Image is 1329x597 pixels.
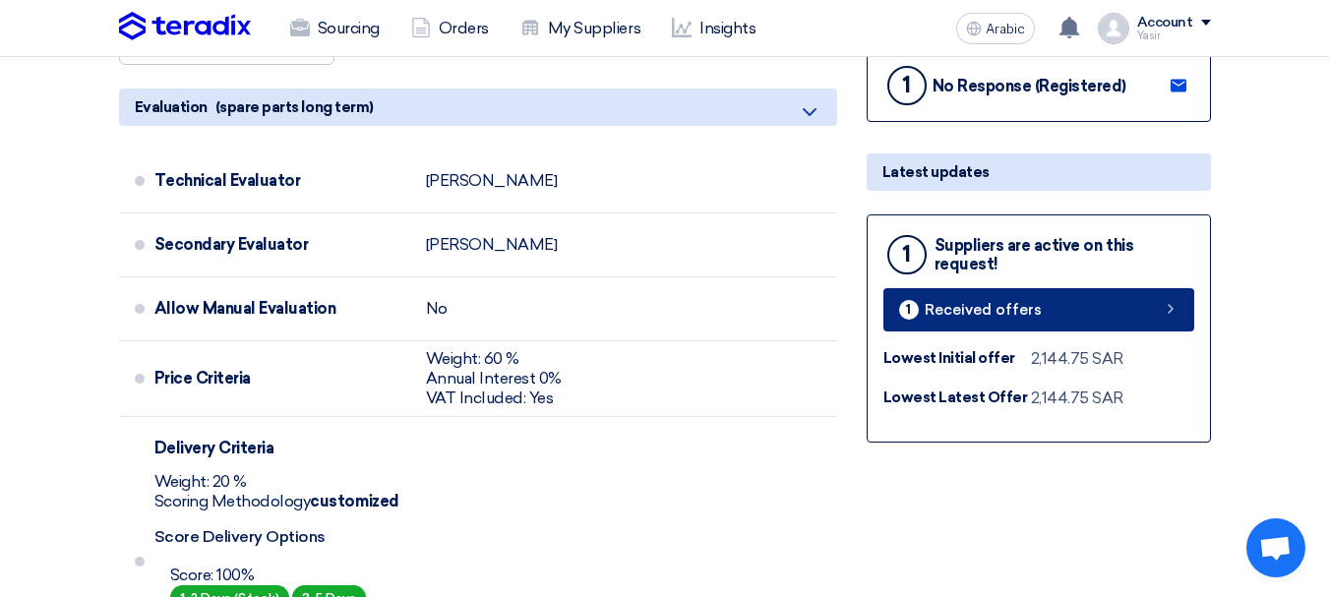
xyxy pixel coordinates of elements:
font: Received offers [925,301,1042,319]
font: Account [1137,14,1193,30]
font: VAT Included: Yes [426,388,554,407]
font: Scoring Methodology [154,492,311,510]
font: Arabic [986,21,1025,37]
font: (spare parts long term) [215,98,374,116]
a: Orders [395,7,505,50]
a: My Suppliers [505,7,656,50]
img: Teradix logo [119,12,251,41]
font: 1 [906,302,911,317]
a: Sourcing [274,7,395,50]
font: Score Delivery Options [154,527,326,546]
font: Annual Interest 0% [426,369,562,388]
font: Weight: 60 % [426,349,519,368]
font: Suppliers are active on this request! [935,236,1134,273]
font: 1 [902,241,911,268]
font: Secondary Evaluator [154,235,309,254]
font: Orders [439,19,489,37]
font: Score: 100% [170,566,255,584]
a: 1 Received offers [883,288,1194,331]
button: Arabic [956,13,1035,44]
font: Yasir [1137,30,1161,42]
img: profile_test.png [1098,13,1129,44]
font: Weight: 20 % [154,472,247,491]
font: No [426,299,448,318]
font: Sourcing [318,19,380,37]
font: Price Criteria [154,369,251,388]
font: Delivery Criteria [154,439,274,457]
font: [PERSON_NAME] [426,235,558,254]
div: Open chat [1246,518,1305,577]
font: Lowest Initial offer [883,349,1015,367]
a: Insights [656,7,771,50]
font: customized [310,492,398,510]
font: 1 [902,72,911,98]
font: Latest updates [882,163,990,181]
font: [PERSON_NAME] [426,171,558,190]
font: Technical Evaluator [154,171,301,190]
font: Lowest Latest Offer [883,388,1028,406]
font: 2,144.75 SAR [1031,349,1123,368]
font: My Suppliers [548,19,640,37]
font: Evaluation [135,98,208,116]
font: Insights [699,19,755,37]
font: No Response (Registered) [933,77,1126,95]
font: 2,144.75 SAR [1031,388,1123,407]
font: Allow Manual Evaluation [154,299,336,318]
